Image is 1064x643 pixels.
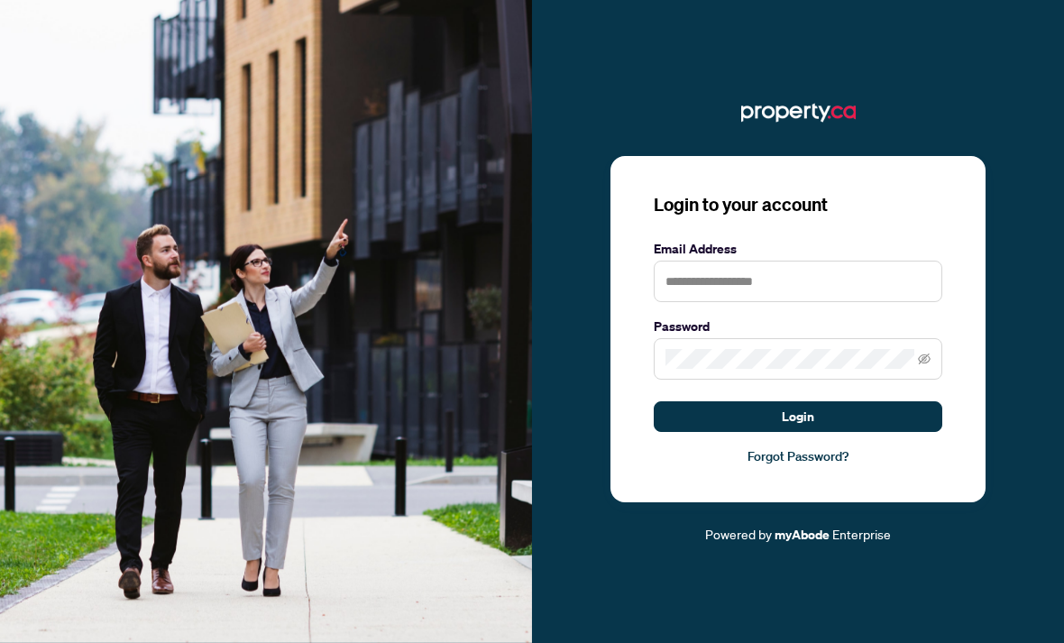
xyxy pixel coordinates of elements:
[918,353,931,365] span: eye-invisible
[654,192,942,217] h3: Login to your account
[654,239,942,259] label: Email Address
[782,402,814,431] span: Login
[654,317,942,336] label: Password
[654,401,942,432] button: Login
[705,526,772,542] span: Powered by
[832,526,891,542] span: Enterprise
[654,446,942,466] a: Forgot Password?
[775,525,830,545] a: myAbode
[741,98,856,127] img: ma-logo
